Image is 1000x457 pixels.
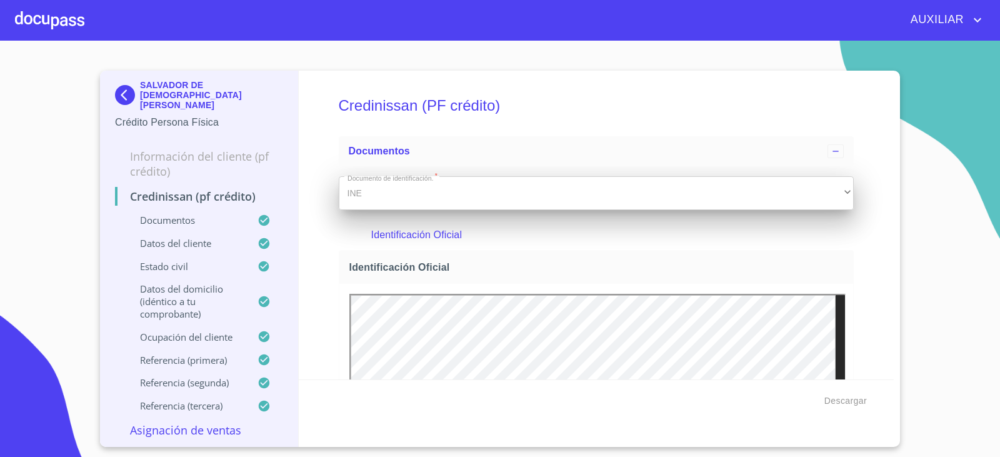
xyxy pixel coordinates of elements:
p: SALVADOR DE [DEMOGRAPHIC_DATA][PERSON_NAME] [140,80,283,110]
button: Descargar [819,389,872,413]
span: Descargar [824,393,867,409]
p: Referencia (primera) [115,354,257,366]
div: Documentos [339,136,854,166]
p: Documentos [115,214,257,226]
div: INE [339,176,854,210]
p: Estado civil [115,260,257,273]
button: account of current user [901,10,985,30]
p: Datos del domicilio (idéntico a tu comprobante) [115,283,257,320]
p: Asignación de Ventas [115,423,283,438]
span: Identificación Oficial [349,261,849,274]
p: Datos del cliente [115,237,257,249]
span: AUXILIAR [901,10,970,30]
p: Credinissan (PF crédito) [115,189,283,204]
p: Crédito Persona Física [115,115,283,130]
p: Referencia (segunda) [115,376,257,389]
p: Referencia (tercera) [115,399,257,412]
p: Ocupación del Cliente [115,331,257,343]
p: Información del cliente (PF crédito) [115,149,283,179]
p: Identificación Oficial [371,228,821,243]
div: SALVADOR DE [DEMOGRAPHIC_DATA][PERSON_NAME] [115,80,283,115]
img: Docupass spot blue [115,85,140,105]
span: Documentos [349,146,410,156]
h5: Credinissan (PF crédito) [339,80,854,131]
